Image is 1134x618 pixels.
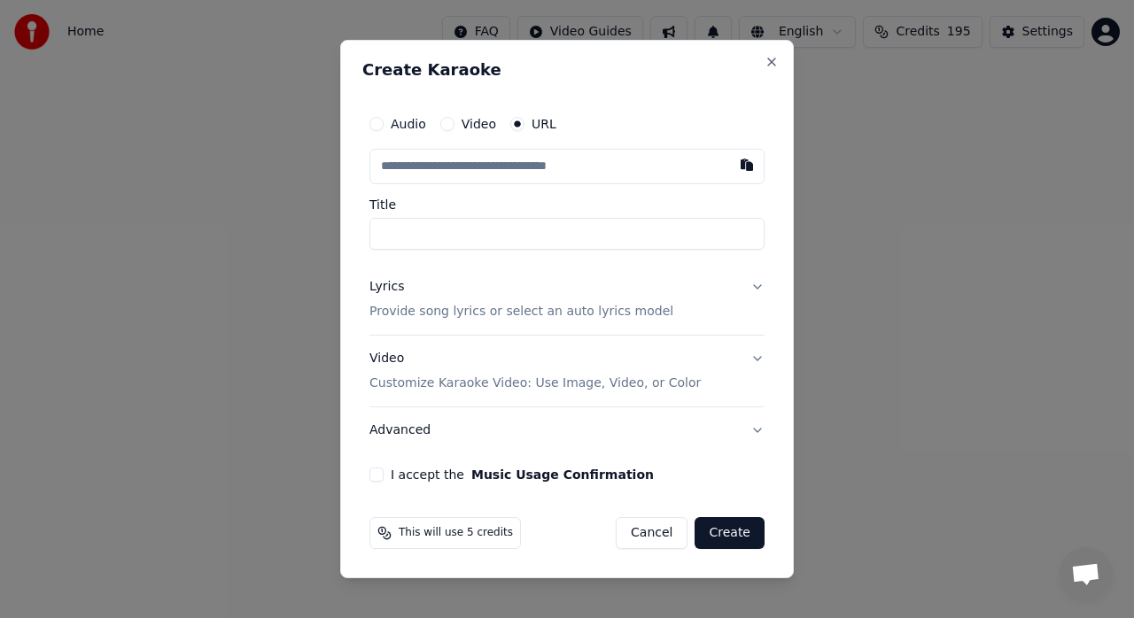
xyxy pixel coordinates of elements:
label: Audio [391,118,426,130]
label: Video [462,118,496,130]
button: Create [695,517,765,549]
span: This will use 5 credits [399,526,513,540]
button: VideoCustomize Karaoke Video: Use Image, Video, or Color [369,336,765,406]
div: Lyrics [369,278,404,296]
button: LyricsProvide song lyrics or select an auto lyrics model [369,264,765,335]
button: Advanced [369,407,765,453]
label: Title [369,198,765,211]
label: URL [532,118,556,130]
div: Video [369,350,701,392]
p: Provide song lyrics or select an auto lyrics model [369,303,673,321]
p: Customize Karaoke Video: Use Image, Video, or Color [369,375,701,392]
button: Cancel [616,517,687,549]
label: I accept the [391,468,654,481]
h2: Create Karaoke [362,62,772,78]
button: I accept the [471,468,654,481]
